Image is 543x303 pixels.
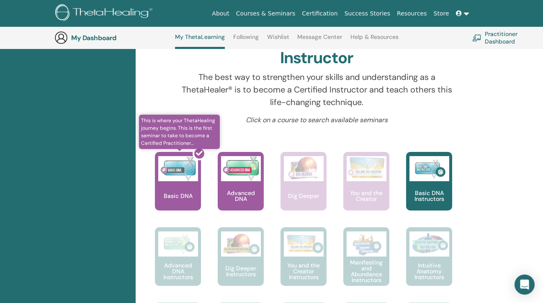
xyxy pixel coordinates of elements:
a: Advanced DNA Instructors Advanced DNA Instructors [155,227,201,303]
p: Manifesting and Abundance Instructors [343,259,389,283]
p: Dig Deeper Instructors [218,265,264,277]
img: generic-user-icon.jpg [54,31,68,44]
p: Advanced DNA [218,190,264,202]
a: You and the Creator You and the Creator [343,152,389,227]
a: Practitioner Dashboard [472,28,543,47]
a: Message Center [297,33,342,47]
img: Basic DNA Instructors [409,156,449,181]
p: You and the Creator [343,190,389,202]
a: Help & Resources [350,33,399,47]
img: Dig Deeper [284,156,324,181]
img: chalkboard-teacher.svg [472,34,481,41]
img: logo.png [55,4,155,23]
p: You and the Creator Instructors [281,262,327,280]
span: This is where your ThetaHealing journey begins. This is the first seminar to take to become a Cer... [139,115,220,149]
p: Basic DNA Instructors [406,190,452,202]
a: Basic DNA Instructors Basic DNA Instructors [406,152,452,227]
a: Following [233,33,259,47]
a: Certification [299,6,341,21]
img: Manifesting and Abundance Instructors [347,231,386,257]
p: Intuitive Anatomy Instructors [406,262,452,280]
a: This is where your ThetaHealing journey begins. This is the first seminar to take to become a Cer... [155,152,201,227]
h3: My Dashboard [71,34,155,42]
a: About [208,6,232,21]
a: Intuitive Anatomy Instructors Intuitive Anatomy Instructors [406,227,452,303]
p: The best way to strengthen your skills and understanding as a ThetaHealer® is to become a Certifi... [180,71,454,108]
img: Intuitive Anatomy Instructors [409,231,449,257]
img: Dig Deeper Instructors [221,231,261,257]
a: Courses & Seminars [233,6,299,21]
a: Resources [394,6,430,21]
a: Store [430,6,453,21]
h2: Instructor [280,49,353,68]
img: Advanced DNA Instructors [158,231,198,257]
img: Advanced DNA [221,156,261,181]
a: Advanced DNA Advanced DNA [218,152,264,227]
img: Basic DNA [158,156,198,181]
a: You and the Creator Instructors You and the Creator Instructors [281,227,327,303]
a: Manifesting and Abundance Instructors Manifesting and Abundance Instructors [343,227,389,303]
a: Success Stories [341,6,394,21]
p: Advanced DNA Instructors [155,262,201,280]
a: Dig Deeper Instructors Dig Deeper Instructors [218,227,264,303]
p: Click on a course to search available seminars [180,115,454,125]
div: Open Intercom Messenger [515,275,535,295]
img: You and the Creator Instructors [284,231,324,257]
a: Wishlist [267,33,289,47]
a: My ThetaLearning [175,33,225,49]
p: Dig Deeper [285,193,322,199]
img: You and the Creator [347,156,386,179]
a: Dig Deeper Dig Deeper [281,152,327,227]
